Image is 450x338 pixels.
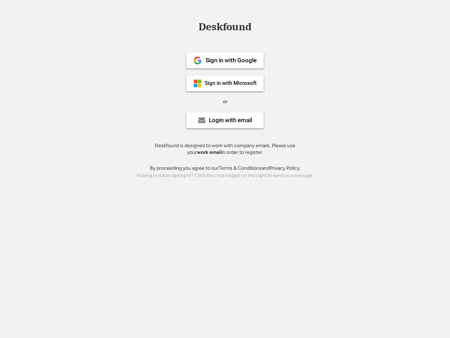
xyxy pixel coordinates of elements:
div: Sign in with Google [206,57,257,63]
div: Deskfound is designed to work with company emails. Please use your in order to register. [146,142,304,156]
a: Privacy Policy. [270,165,301,171]
img: 1024px-Google__G__Logo.svg.png [193,56,202,65]
img: ms-symbollockup_mssymbol_19.png [193,79,202,88]
div: Login with email [209,117,252,123]
a: Terms & Conditions [219,165,262,171]
div: Sign in with Microsoft [205,81,257,86]
div: By proceeding you agree to our and [150,165,301,172]
strong: work email [197,149,221,155]
div: or [223,98,227,105]
div: Deskfound [195,21,255,32]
